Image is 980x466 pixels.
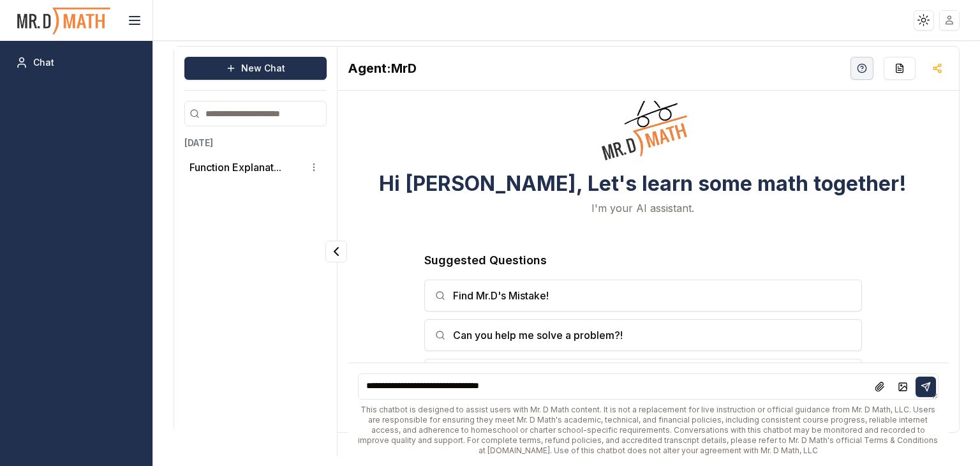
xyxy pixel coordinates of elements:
button: Re-Fill Questions [884,57,916,80]
img: PromptOwl [16,4,112,38]
h3: Suggested Questions [424,252,862,269]
button: Collapse panel [325,241,347,262]
button: Function Explanat... [189,160,281,175]
button: New Chat [184,57,327,80]
h3: Hi [PERSON_NAME], Let's learn some math together! [379,172,907,195]
a: Chat [10,51,142,74]
span: Chat [33,56,54,69]
div: This chatbot is designed to assist users with Mr. D Math content. It is not a replacement for liv... [358,405,939,456]
button: Can you help me solve a problem?! [424,319,862,351]
button: Conversation options [306,160,322,175]
button: What mistakes do students typically make when they are doing a problem like this? [424,359,862,391]
h3: [DATE] [184,137,327,149]
button: Help Videos [850,57,873,80]
button: Find Mr.D's Mistake! [424,280,862,312]
p: I'm your AI assistant. [591,200,694,216]
h2: MrD [348,59,417,77]
img: placeholder-user.jpg [940,11,959,29]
